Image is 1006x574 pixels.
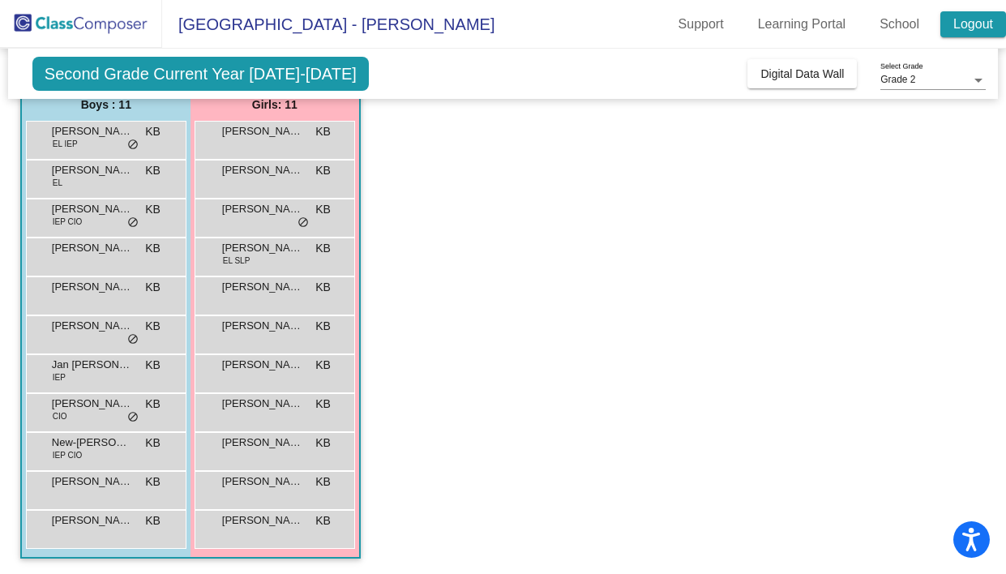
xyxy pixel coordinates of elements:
[145,240,161,257] span: KB
[162,11,494,37] span: [GEOGRAPHIC_DATA] - [PERSON_NAME]
[222,201,303,217] span: [PERSON_NAME]
[315,279,331,296] span: KB
[145,435,161,452] span: KB
[222,396,303,412] span: [PERSON_NAME]
[22,88,190,121] div: Boys : 11
[52,240,133,256] span: [PERSON_NAME]
[53,371,66,383] span: IEP
[52,435,133,451] span: New-[PERSON_NAME]
[315,201,331,218] span: KB
[315,512,331,529] span: KB
[760,67,844,80] span: Digital Data Wall
[315,435,331,452] span: KB
[222,435,303,451] span: [PERSON_NAME]
[666,11,737,37] a: Support
[52,279,133,295] span: [PERSON_NAME]
[53,216,83,228] span: IEP CIO
[880,74,915,85] span: Grade 2
[315,123,331,140] span: KB
[222,512,303,529] span: [PERSON_NAME]
[222,318,303,334] span: [PERSON_NAME]
[298,216,309,229] span: do_not_disturb_alt
[315,396,331,413] span: KB
[867,11,932,37] a: School
[315,162,331,179] span: KB
[53,410,67,422] span: CIO
[315,473,331,490] span: KB
[940,11,1006,37] a: Logout
[222,279,303,295] span: [PERSON_NAME]
[53,138,78,150] span: EL IEP
[127,411,139,424] span: do_not_disturb_alt
[145,357,161,374] span: KB
[52,396,133,412] span: [PERSON_NAME]
[145,279,161,296] span: KB
[145,396,161,413] span: KB
[52,201,133,217] span: [PERSON_NAME]
[190,88,359,121] div: Girls: 11
[222,240,303,256] span: [PERSON_NAME]
[52,162,133,178] span: [PERSON_NAME]
[315,357,331,374] span: KB
[222,162,303,178] span: [PERSON_NAME]
[222,473,303,490] span: [PERSON_NAME]
[127,139,139,152] span: do_not_disturb_alt
[315,318,331,335] span: KB
[145,318,161,335] span: KB
[315,240,331,257] span: KB
[222,357,303,373] span: [PERSON_NAME]
[53,177,62,189] span: EL
[52,473,133,490] span: [PERSON_NAME]
[145,512,161,529] span: KB
[145,123,161,140] span: KB
[53,449,83,461] span: IEP CIO
[52,512,133,529] span: [PERSON_NAME]
[747,59,857,88] button: Digital Data Wall
[145,162,161,179] span: KB
[145,201,161,218] span: KB
[127,333,139,346] span: do_not_disturb_alt
[32,57,369,91] span: Second Grade Current Year [DATE]-[DATE]
[52,318,133,334] span: [PERSON_NAME]
[52,123,133,139] span: [PERSON_NAME] [PERSON_NAME]
[127,216,139,229] span: do_not_disturb_alt
[222,123,303,139] span: [PERSON_NAME]
[223,255,250,267] span: EL SLP
[52,357,133,373] span: Jan [PERSON_NAME] [PERSON_NAME]
[145,473,161,490] span: KB
[745,11,859,37] a: Learning Portal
